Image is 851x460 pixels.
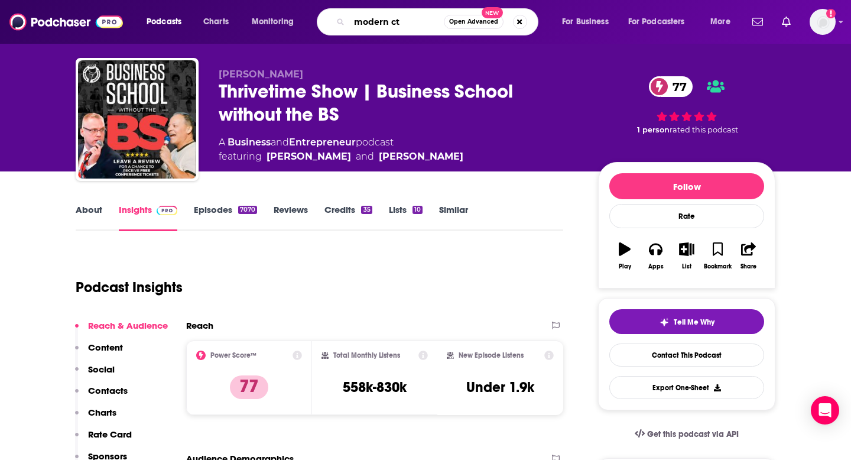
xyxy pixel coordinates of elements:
[444,15,504,29] button: Open AdvancedNew
[609,204,764,228] div: Rate
[661,76,693,97] span: 77
[810,9,836,35] span: Logged in as megcassidy
[748,12,768,32] a: Show notifications dropdown
[621,12,702,31] button: open menu
[670,125,738,134] span: rated this podcast
[274,204,308,231] a: Reviews
[219,69,303,80] span: [PERSON_NAME]
[449,19,498,25] span: Open Advanced
[75,320,168,342] button: Reach & Audience
[619,263,631,270] div: Play
[219,150,463,164] span: featuring
[412,206,423,214] div: 10
[482,7,503,18] span: New
[76,278,183,296] h1: Podcast Insights
[88,429,132,440] p: Rate Card
[328,8,550,35] div: Search podcasts, credits, & more...
[196,12,236,31] a: Charts
[75,342,123,364] button: Content
[75,364,115,386] button: Social
[466,378,534,396] h3: Under 1.9k
[554,12,623,31] button: open menu
[356,150,374,164] span: and
[88,385,128,396] p: Contacts
[598,69,775,142] div: 77 1 personrated this podcast
[238,206,257,214] div: 7070
[157,206,177,215] img: Podchaser Pro
[562,14,609,30] span: For Business
[649,76,693,97] a: 77
[459,351,524,359] h2: New Episode Listens
[343,378,407,396] h3: 558k-830k
[88,342,123,353] p: Content
[628,14,685,30] span: For Podcasters
[702,235,733,277] button: Bookmark
[194,204,257,231] a: Episodes7070
[810,9,836,35] button: Show profile menu
[267,150,351,164] a: Clay Clark
[810,9,836,35] img: User Profile
[75,429,132,451] button: Rate Card
[88,320,168,331] p: Reach & Audience
[333,351,400,359] h2: Total Monthly Listens
[9,11,123,33] img: Podchaser - Follow, Share and Rate Podcasts
[88,364,115,375] p: Social
[243,12,309,31] button: open menu
[682,263,691,270] div: List
[609,344,764,367] a: Contact This Podcast
[637,125,670,134] span: 1 person
[777,12,795,32] a: Show notifications dropdown
[186,320,213,331] h2: Reach
[710,14,730,30] span: More
[609,309,764,334] button: tell me why sparkleTell Me Why
[733,235,764,277] button: Share
[289,137,356,148] a: Entrepreneur
[609,173,764,199] button: Follow
[203,14,229,30] span: Charts
[119,204,177,231] a: InsightsPodchaser Pro
[252,14,294,30] span: Monitoring
[219,135,463,164] div: A podcast
[609,235,640,277] button: Play
[671,235,702,277] button: List
[826,9,836,18] svg: Add a profile image
[230,375,268,399] p: 77
[78,60,196,179] img: Thrivetime Show | Business School without the BS
[702,12,745,31] button: open menu
[379,150,463,164] a: Robert Zoellner
[625,420,748,449] a: Get this podcast via API
[740,263,756,270] div: Share
[76,204,102,231] a: About
[674,318,714,327] span: Tell Me Why
[271,137,289,148] span: and
[704,263,732,270] div: Bookmark
[324,204,372,231] a: Credits35
[138,12,197,31] button: open menu
[349,12,444,31] input: Search podcasts, credits, & more...
[640,235,671,277] button: Apps
[609,376,764,399] button: Export One-Sheet
[389,204,423,231] a: Lists10
[228,137,271,148] a: Business
[75,385,128,407] button: Contacts
[660,318,669,327] img: tell me why sparkle
[210,351,256,359] h2: Power Score™
[647,429,739,439] span: Get this podcast via API
[361,206,372,214] div: 35
[88,407,116,418] p: Charts
[648,263,664,270] div: Apps
[439,204,468,231] a: Similar
[811,396,839,425] div: Open Intercom Messenger
[75,407,116,429] button: Charts
[147,14,181,30] span: Podcasts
